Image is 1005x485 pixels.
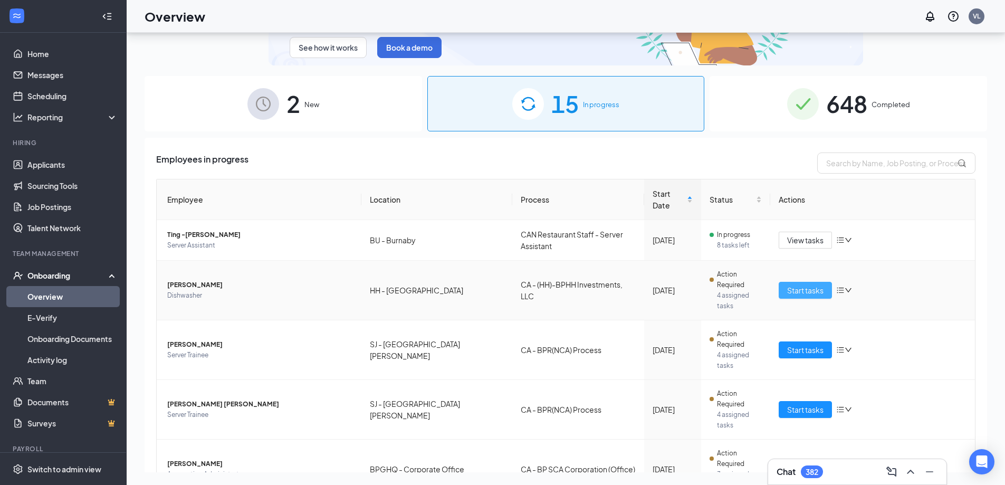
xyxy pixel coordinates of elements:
[787,234,824,246] span: View tasks
[973,12,980,21] div: VL
[653,463,693,475] div: [DATE]
[787,284,824,296] span: Start tasks
[836,405,845,414] span: bars
[167,410,353,420] span: Server Trainee
[27,349,118,370] a: Activity log
[787,404,824,415] span: Start tasks
[904,465,917,478] svg: ChevronUp
[902,463,919,480] button: ChevronUp
[377,37,442,58] button: Book a demo
[13,112,23,122] svg: Analysis
[27,464,101,474] div: Switch to admin view
[717,240,762,251] span: 8 tasks left
[167,350,353,360] span: Server Trainee
[12,11,22,21] svg: WorkstreamLogo
[701,179,770,220] th: Status
[13,249,116,258] div: Team Management
[512,179,644,220] th: Process
[27,286,118,307] a: Overview
[583,99,619,110] span: In progress
[512,220,644,261] td: CAN Restaurant Staff - Server Assistant
[551,85,579,122] span: 15
[779,232,832,249] button: View tasks
[157,179,361,220] th: Employee
[717,329,762,350] span: Action Required
[923,465,936,478] svg: Minimize
[13,138,116,147] div: Hiring
[361,261,512,320] td: HH - [GEOGRAPHIC_DATA]
[787,344,824,356] span: Start tasks
[653,234,693,246] div: [DATE]
[947,10,960,23] svg: QuestionInfo
[167,230,353,240] span: Ting -[PERSON_NAME]
[826,85,867,122] span: 648
[512,261,644,320] td: CA - (HH)-BPHH Investments, LLC
[13,444,116,453] div: Payroll
[836,286,845,294] span: bars
[27,370,118,392] a: Team
[361,380,512,440] td: SJ - [GEOGRAPHIC_DATA][PERSON_NAME]
[921,463,938,480] button: Minimize
[770,179,975,220] th: Actions
[167,339,353,350] span: [PERSON_NAME]
[167,459,353,469] span: [PERSON_NAME]
[27,196,118,217] a: Job Postings
[27,154,118,175] a: Applicants
[27,112,118,122] div: Reporting
[779,341,832,358] button: Start tasks
[167,290,353,301] span: Dishwasher
[779,401,832,418] button: Start tasks
[653,404,693,415] div: [DATE]
[167,399,353,410] span: [PERSON_NAME] [PERSON_NAME]
[167,469,353,480] span: Accounting Administrator
[27,217,118,239] a: Talent Network
[653,284,693,296] div: [DATE]
[13,270,23,281] svg: UserCheck
[885,465,898,478] svg: ComposeMessage
[27,328,118,349] a: Onboarding Documents
[872,99,910,110] span: Completed
[102,11,112,22] svg: Collapse
[27,392,118,413] a: DocumentsCrown
[817,153,975,174] input: Search by Name, Job Posting, or Process
[304,99,319,110] span: New
[806,468,818,477] div: 382
[27,175,118,196] a: Sourcing Tools
[883,463,900,480] button: ComposeMessage
[717,350,762,371] span: 4 assigned tasks
[969,449,994,474] div: Open Intercom Messenger
[845,236,852,244] span: down
[717,269,762,290] span: Action Required
[845,346,852,354] span: down
[717,388,762,410] span: Action Required
[653,344,693,356] div: [DATE]
[27,85,118,107] a: Scheduling
[512,320,644,380] td: CA - BPR(NCA) Process
[653,188,685,211] span: Start Date
[290,37,367,58] button: See how it works
[717,448,762,469] span: Action Required
[924,10,936,23] svg: Notifications
[13,464,23,474] svg: Settings
[167,280,353,290] span: [PERSON_NAME]
[845,406,852,413] span: down
[361,320,512,380] td: SJ - [GEOGRAPHIC_DATA][PERSON_NAME]
[717,230,750,240] span: In progress
[836,346,845,354] span: bars
[27,64,118,85] a: Messages
[167,240,353,251] span: Server Assistant
[27,307,118,328] a: E-Verify
[156,153,248,174] span: Employees in progress
[27,43,118,64] a: Home
[286,85,300,122] span: 2
[27,270,109,281] div: Onboarding
[779,282,832,299] button: Start tasks
[145,7,205,25] h1: Overview
[836,236,845,244] span: bars
[717,410,762,431] span: 4 assigned tasks
[777,466,796,478] h3: Chat
[512,380,644,440] td: CA - BPR(NCA) Process
[27,413,118,434] a: SurveysCrown
[361,220,512,261] td: BU - Burnaby
[361,179,512,220] th: Location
